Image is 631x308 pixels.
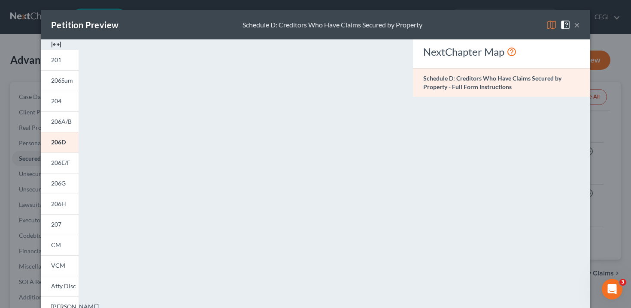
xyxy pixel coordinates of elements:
span: 206A/B [51,118,72,125]
span: 206Sum [51,77,73,84]
div: NextChapter Map [423,45,580,59]
div: Schedule D: Creditors Who Have Claims Secured by Property [243,20,422,30]
a: 206E/F [41,153,79,173]
a: VCM [41,255,79,276]
img: map-eea8200ae884c6f1103ae1953ef3d486a96c86aabb227e865a55264e3737af1f.svg [546,20,557,30]
button: × [574,20,580,30]
a: 207 [41,214,79,235]
a: CM [41,235,79,255]
a: 206H [41,194,79,214]
a: Atty Disc [41,276,79,296]
a: 206A/B [41,111,79,132]
span: Atty Disc [51,282,76,290]
img: expand-e0f6d898513216a626fdd78e52531dac95497ffd26381d4c15ee2fc46db09dca.svg [51,39,61,50]
span: 206H [51,200,66,207]
a: 201 [41,50,79,70]
span: VCM [51,262,65,269]
a: 204 [41,91,79,111]
span: 201 [51,56,61,63]
strong: Schedule D: Creditors Who Have Claims Secured by Property - Full Form Instructions [423,75,561,90]
span: 206D [51,138,66,146]
a: 206Sum [41,70,79,91]
span: 3 [619,279,626,286]
span: 206E/F [51,159,70,166]
img: help-close-5ba153eb36485ed6c1ea00a893f15db1cb9b99d6cae46e1a8edb6c62d00a1a76.svg [560,20,570,30]
span: 204 [51,97,61,105]
span: CM [51,241,61,248]
a: 206G [41,173,79,194]
span: 207 [51,221,61,228]
iframe: Intercom live chat [602,279,622,299]
span: 206G [51,179,66,187]
a: 206D [41,132,79,153]
div: Petition Preview [51,19,118,31]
